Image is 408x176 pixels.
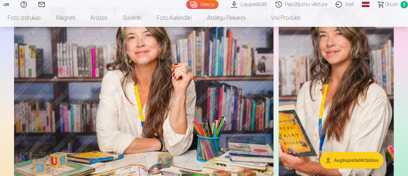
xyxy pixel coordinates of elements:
[149,9,199,27] a: Foto kalendāri
[3,3,10,6] img: /fa1
[49,9,83,27] a: Magnēti
[199,9,253,27] a: Atslēgu piekariņi
[320,152,384,168] button: Augšupielādēt bildes
[253,9,308,27] a: Visi produkti
[401,1,408,8] span: 0
[83,9,115,27] a: Krūzes
[115,9,149,27] a: Suvenīri
[385,1,398,8] span: Grozs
